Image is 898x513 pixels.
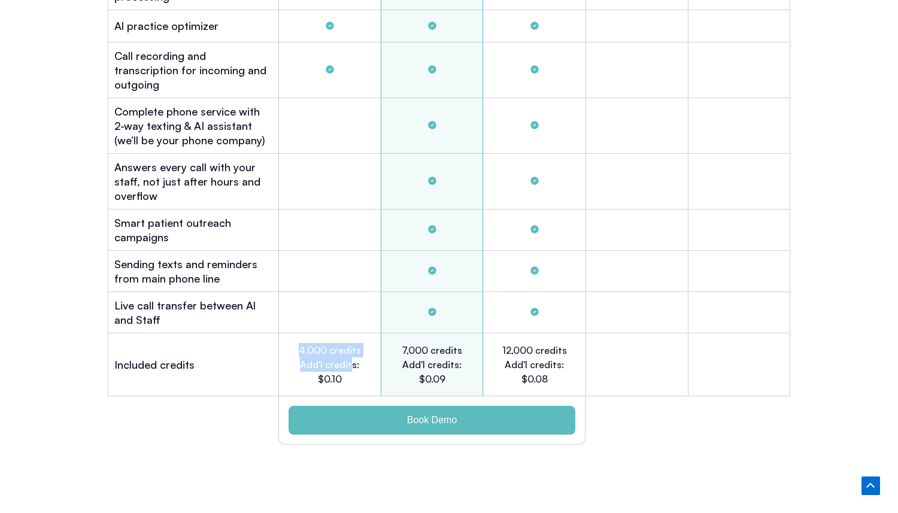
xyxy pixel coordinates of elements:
[114,104,272,147] h2: Complete phone service with 2-way texting & AI assistant (we’ll be your phone company)
[114,160,272,203] h2: Answers every call with your staff, not just after hours and overflow
[399,343,465,386] h2: 7,000 credits Add'l credits: $0.09
[297,343,363,386] h2: 4,000 credits Add'l credits: $0.10
[114,257,272,286] h2: Sending texts and reminders from main phone line
[114,48,272,92] h2: Call recording and transcription for incoming and outgoing
[407,415,457,425] span: Book Demo
[114,298,272,327] h2: Live call transfer between Al and Staff
[289,406,575,435] a: Book Demo
[114,215,272,244] h2: Smart patient outreach campaigns
[114,19,219,33] h2: Al practice optimizer
[501,343,568,386] h2: 12,000 credits Add'l credits: $0.08
[114,357,195,372] h2: Included credits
